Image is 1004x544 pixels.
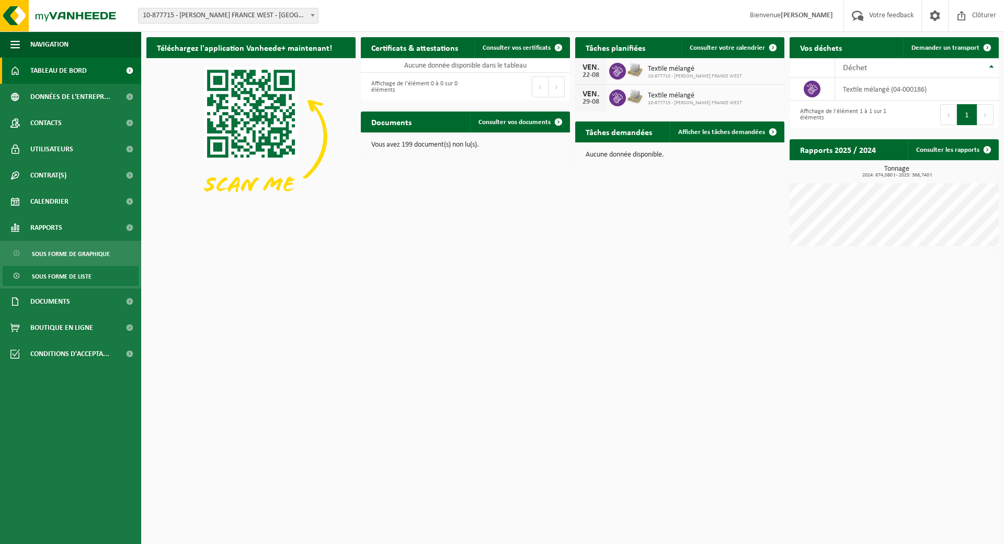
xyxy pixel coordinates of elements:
[648,92,742,100] span: Textile mélangé
[626,61,644,79] img: LP-PA-00000-WDN-11
[32,267,92,286] span: Sous forme de liste
[139,8,318,23] span: 10-877715 - ADLER PELZER FRANCE WEST - MORNAC
[30,215,62,241] span: Rapports
[30,188,69,215] span: Calendrier
[361,37,469,58] h2: Certificats & attestations
[532,76,549,97] button: Previous
[474,37,569,58] a: Consulter vos certificats
[478,119,551,126] span: Consulter vos documents
[30,288,70,315] span: Documents
[30,315,93,341] span: Boutique en ligne
[371,141,560,149] p: Vous avez 199 document(s) non lu(s).
[3,266,139,286] a: Sous forme de liste
[580,90,601,98] div: VEN.
[30,136,73,162] span: Utilisateurs
[790,37,852,58] h2: Vos déchets
[795,173,999,178] span: 2024: 674,080 t - 2025: 368,740 t
[146,37,343,58] h2: Téléchargez l'application Vanheede+ maintenant!
[795,103,889,126] div: Affichage de l'élément 1 à 1 sur 1 éléments
[30,84,110,110] span: Données de l'entrepr...
[3,243,139,263] a: Sous forme de graphique
[678,129,765,136] span: Afficher les tâches demandées
[843,64,867,72] span: Déchet
[586,151,774,159] p: Aucune donnée disponible.
[681,37,783,58] a: Consulter votre calendrier
[30,110,62,136] span: Contacts
[940,104,957,125] button: Previous
[138,8,318,24] span: 10-877715 - ADLER PELZER FRANCE WEST - MORNAC
[580,63,601,72] div: VEN.
[795,165,999,178] h3: Tonnage
[361,112,422,132] h2: Documents
[670,121,783,142] a: Afficher les tâches demandées
[626,88,644,106] img: LP-PA-00000-WDN-11
[790,139,886,160] h2: Rapports 2025 / 2024
[483,45,551,51] span: Consulter vos certificats
[648,73,742,80] span: 10-877715 - [PERSON_NAME] FRANCE WEST
[30,31,69,58] span: Navigation
[911,45,979,51] span: Demander un transport
[30,162,66,188] span: Contrat(s)
[366,75,460,98] div: Affichage de l'élément 0 à 0 sur 0 éléments
[648,65,742,73] span: Textile mélangé
[575,121,663,142] h2: Tâches demandées
[903,37,998,58] a: Demander un transport
[781,12,833,19] strong: [PERSON_NAME]
[690,45,765,51] span: Consulter votre calendrier
[648,100,742,106] span: 10-877715 - [PERSON_NAME] FRANCE WEST
[580,98,601,106] div: 29-08
[361,58,570,73] td: Aucune donnée disponible dans le tableau
[30,58,87,84] span: Tableau de bord
[908,139,998,160] a: Consulter les rapports
[146,58,356,215] img: Download de VHEPlus App
[549,76,565,97] button: Next
[835,78,999,101] td: textile mélangé (04-000186)
[977,104,994,125] button: Next
[957,104,977,125] button: 1
[32,244,110,264] span: Sous forme de graphique
[470,112,569,132] a: Consulter vos documents
[575,37,656,58] h2: Tâches planifiées
[580,72,601,79] div: 22-08
[30,341,109,367] span: Conditions d'accepta...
